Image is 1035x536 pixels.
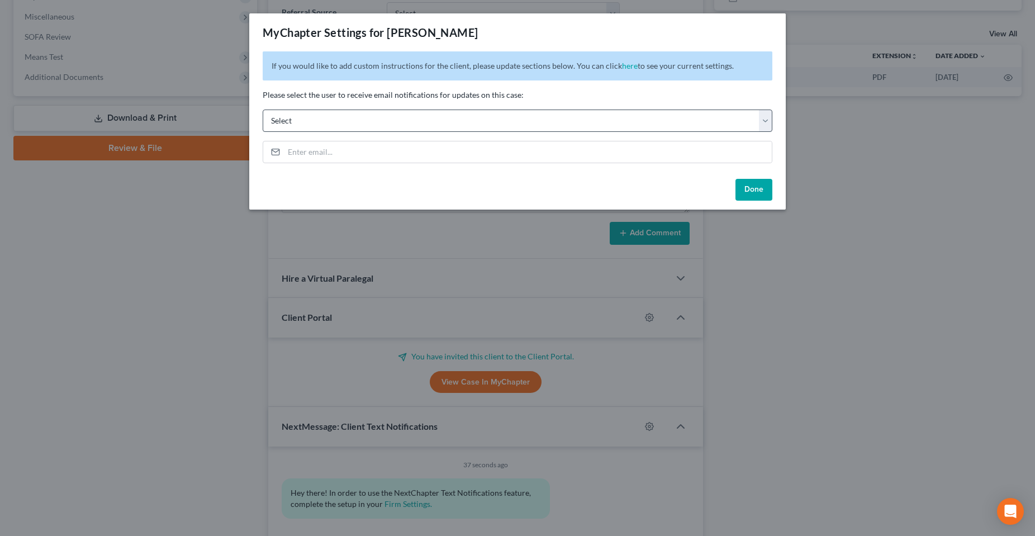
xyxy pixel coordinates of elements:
p: Please select the user to receive email notifications for updates on this case: [263,89,772,101]
span: If you would like to add custom instructions for the client, please update sections below. [272,61,575,70]
span: You can click to see your current settings. [577,61,734,70]
input: Enter email... [284,141,772,163]
div: Open Intercom Messenger [997,498,1024,525]
div: MyChapter Settings for [PERSON_NAME] [263,25,478,40]
button: Done [735,179,772,201]
a: here [622,61,638,70]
